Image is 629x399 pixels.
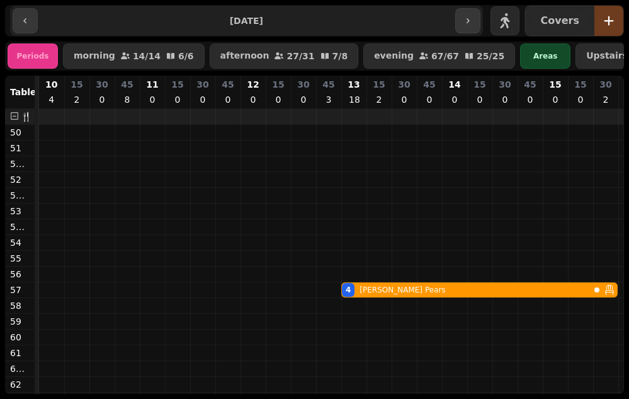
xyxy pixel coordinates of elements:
[133,52,161,61] p: 14 / 14
[10,252,30,265] p: 55
[10,205,30,217] p: 53
[248,93,258,106] p: 0
[220,51,269,61] p: afternoon
[97,93,107,106] p: 0
[122,93,132,106] p: 8
[374,93,384,106] p: 2
[63,43,205,69] button: morning14/146/6
[8,43,58,69] div: Periods
[10,87,37,97] span: Table
[247,78,259,91] p: 12
[349,93,359,106] p: 18
[146,78,158,91] p: 11
[398,78,410,91] p: 30
[10,189,30,202] p: 52.5
[10,142,30,154] p: 51
[348,78,360,91] p: 13
[45,78,57,91] p: 10
[448,78,460,91] p: 14
[477,52,504,61] p: 25 / 25
[499,78,511,91] p: 30
[360,285,445,295] p: [PERSON_NAME] Pears
[575,93,586,106] p: 0
[198,93,208,106] p: 0
[196,78,208,91] p: 30
[524,78,536,91] p: 45
[10,378,30,391] p: 62
[74,51,115,61] p: morning
[431,52,459,61] p: 67 / 67
[222,78,234,91] p: 45
[10,284,30,296] p: 57
[273,93,283,106] p: 0
[47,93,57,106] p: 4
[399,93,409,106] p: 0
[171,78,183,91] p: 15
[324,93,334,106] p: 3
[475,93,485,106] p: 0
[272,78,284,91] p: 15
[525,6,594,36] button: Covers
[549,78,561,91] p: 15
[147,93,157,106] p: 0
[550,93,560,106] p: 0
[574,78,586,91] p: 15
[424,93,434,106] p: 0
[525,93,535,106] p: 0
[297,78,309,91] p: 30
[10,236,30,249] p: 54
[10,268,30,280] p: 56
[21,112,134,122] span: 🍴 Upstairs Restaurant
[374,51,414,61] p: evening
[601,93,611,106] p: 2
[10,299,30,312] p: 58
[363,43,515,69] button: evening67/6725/25
[10,315,30,328] p: 59
[322,78,334,91] p: 45
[520,43,570,69] div: Areas
[473,78,485,91] p: 15
[332,52,348,61] p: 7 / 8
[286,52,314,61] p: 27 / 31
[346,285,351,295] div: 4
[10,362,30,375] p: 61.5
[298,93,309,106] p: 0
[599,78,611,91] p: 30
[71,78,82,91] p: 15
[373,78,385,91] p: 15
[500,93,510,106] p: 0
[10,158,30,170] p: 51.5
[72,93,82,106] p: 2
[173,93,183,106] p: 0
[10,331,30,344] p: 60
[10,221,30,233] p: 53.5
[10,173,30,186] p: 52
[541,16,579,26] p: Covers
[10,126,30,139] p: 50
[450,93,460,106] p: 0
[210,43,359,69] button: afternoon27/317/8
[223,93,233,106] p: 0
[423,78,435,91] p: 45
[121,78,133,91] p: 45
[10,347,30,359] p: 61
[96,78,108,91] p: 30
[178,52,194,61] p: 6 / 6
